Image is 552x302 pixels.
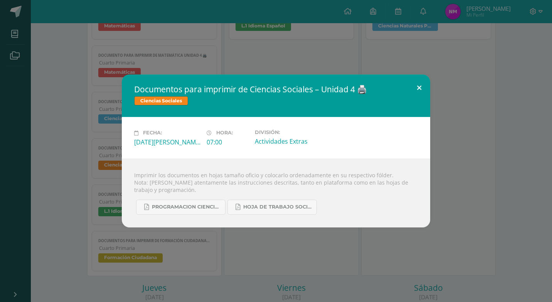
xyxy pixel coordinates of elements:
span: Programacion ciencias sociales, 4ta unidad.pdf [152,204,221,210]
label: División: [255,129,321,135]
button: Close (Esc) [408,75,430,101]
div: Imprimir los documentos en hojas tamaño oficio y colocarlo ordenadamente en su respectivo fólder.... [122,159,430,227]
a: hoja de trabajo sociales cuarta unidad.pdf [227,200,317,215]
div: [DATE][PERSON_NAME] [134,138,200,146]
div: 07:00 [207,138,249,146]
span: Ciencias Sociales [134,96,188,105]
div: Actividades Extras [255,137,321,146]
h2: Documentos para imprimir de Ciencias Sociales – Unidad 4 🖨️ [134,84,418,95]
span: hoja de trabajo sociales cuarta unidad.pdf [243,204,313,210]
span: Hora: [216,130,233,136]
span: Fecha: [143,130,162,136]
a: Programacion ciencias sociales, 4ta unidad.pdf [136,200,226,215]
